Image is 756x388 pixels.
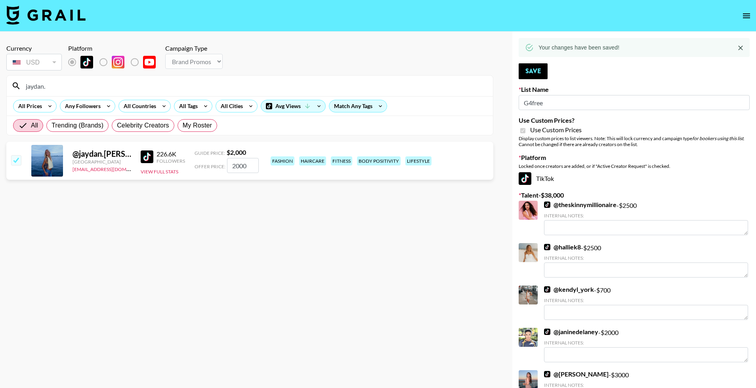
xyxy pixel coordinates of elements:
[544,243,748,278] div: - $ 2500
[544,213,748,219] div: Internal Notes:
[739,8,754,24] button: open drawer
[6,6,86,25] img: Grail Talent
[544,243,581,251] a: @halliek8
[6,44,62,52] div: Currency
[519,191,750,199] label: Talent - $ 38,000
[271,156,294,165] div: fashion
[544,285,748,320] div: - $ 700
[735,42,746,54] button: Close
[544,370,609,378] a: @[PERSON_NAME]
[357,156,401,165] div: body positivity
[8,55,60,69] div: USD
[31,121,38,130] span: All
[519,172,531,185] img: TikTok
[544,285,594,293] a: @kendyl_york
[216,100,244,112] div: All Cities
[6,52,62,72] div: Currency is locked to USD
[544,297,748,303] div: Internal Notes:
[73,165,152,172] a: [EMAIL_ADDRESS][DOMAIN_NAME]
[13,100,44,112] div: All Prices
[519,116,750,124] label: Use Custom Prices?
[143,56,156,68] img: YouTube
[141,150,153,163] img: TikTok
[73,149,131,159] div: @ jaydan.[PERSON_NAME]
[544,329,550,335] img: TikTok
[183,121,212,130] span: My Roster
[157,158,185,164] div: Followers
[519,172,750,185] div: TikTok
[68,44,162,52] div: Platform
[405,156,431,165] div: lifestyle
[195,164,225,169] span: Offer Price:
[141,169,178,175] button: View Full Stats
[174,100,199,112] div: All Tags
[119,100,158,112] div: All Countries
[52,121,103,130] span: Trending (Brands)
[544,201,617,209] a: @theskinnymillionaire
[544,340,748,346] div: Internal Notes:
[261,100,325,112] div: Avg Views
[519,154,750,162] label: Platform
[544,244,550,250] img: TikTok
[299,156,326,165] div: haircare
[60,100,102,112] div: Any Followers
[68,54,162,70] div: List locked to TikTok.
[195,150,225,156] span: Guide Price:
[165,44,223,52] div: Campaign Type
[544,202,550,208] img: TikTok
[544,255,748,261] div: Internal Notes:
[519,163,750,169] div: Locked once creators are added, or if "Active Creator Request" is checked.
[329,100,387,112] div: Match Any Tags
[73,159,131,165] div: [GEOGRAPHIC_DATA]
[544,201,748,235] div: - $ 2500
[227,158,259,173] input: 2,000
[112,56,124,68] img: Instagram
[519,63,548,79] button: Save
[117,121,169,130] span: Celebrity Creators
[544,382,748,388] div: Internal Notes:
[227,148,246,156] strong: $ 2,000
[519,135,750,147] div: Display custom prices to list viewers. Note: This will lock currency and campaign type . Cannot b...
[331,156,352,165] div: fitness
[544,286,550,293] img: TikTok
[519,86,750,93] label: List Name
[544,371,550,377] img: TikTok
[530,126,582,134] span: Use Custom Prices
[157,150,185,158] div: 226.6K
[80,56,93,68] img: TikTok
[692,135,743,141] em: for bookers using this list
[538,40,619,55] div: Your changes have been saved!
[21,80,488,92] input: Search by User Name
[544,328,598,336] a: @janinedelaney
[544,328,748,362] div: - $ 2000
